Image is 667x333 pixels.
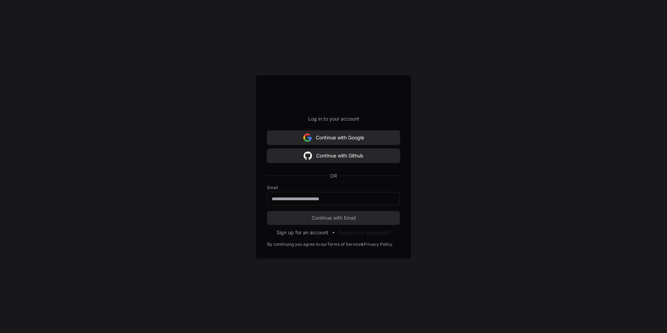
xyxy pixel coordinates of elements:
[327,242,361,247] a: Terms of Service
[339,229,391,236] button: Forgot your password?
[304,149,312,163] img: Sign in with google
[267,149,400,163] button: Continue with Github
[267,211,400,225] button: Continue with Email
[303,131,312,145] img: Sign in with google
[277,229,328,236] button: Sign up for an account
[267,131,400,145] button: Continue with Google
[267,214,400,221] span: Continue with Email
[361,242,364,247] div: &
[267,185,400,190] label: Email
[267,115,400,122] p: Log in to your account
[364,242,393,247] a: Privacy Policy.
[327,172,340,179] span: OR
[267,242,327,247] div: By continuing you agree to our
